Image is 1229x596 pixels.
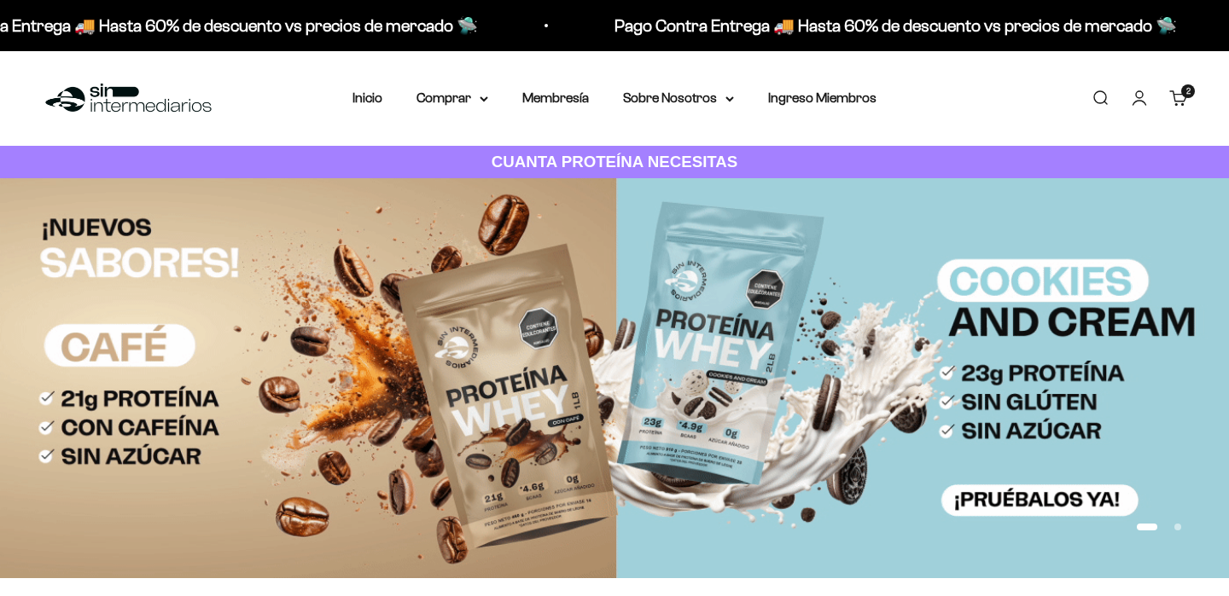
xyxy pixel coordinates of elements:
a: Membresía [522,90,589,105]
span: 2 [1186,87,1191,95]
a: Inicio [352,90,382,105]
a: Ingreso Miembros [768,90,877,105]
summary: Comprar [416,87,488,109]
p: Pago Contra Entrega 🚚 Hasta 60% de descuento vs precios de mercado 🛸 [612,12,1174,39]
summary: Sobre Nosotros [623,87,734,109]
strong: CUANTA PROTEÍNA NECESITAS [492,153,738,171]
